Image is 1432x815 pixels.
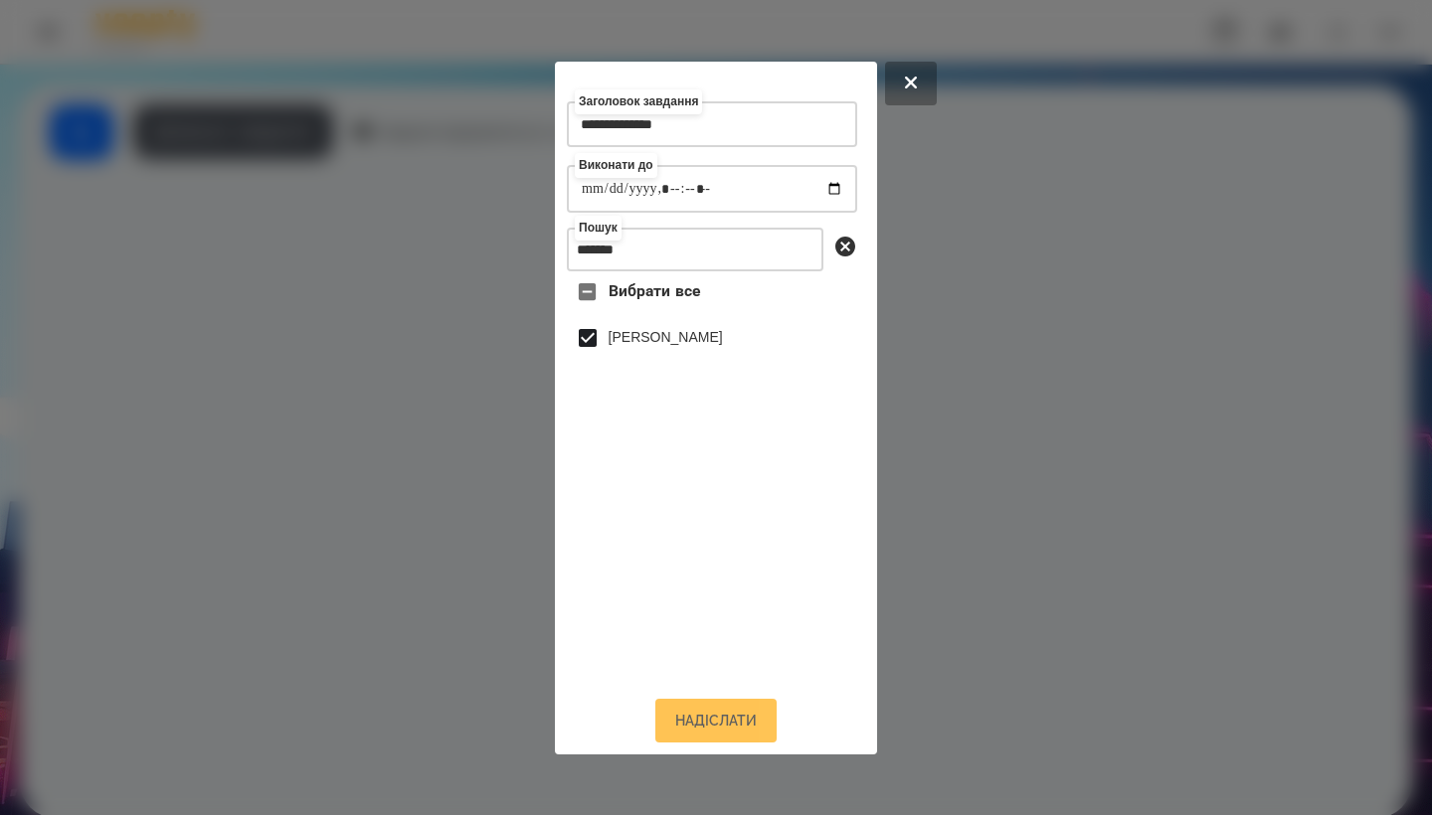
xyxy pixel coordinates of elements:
button: Надіслати [655,699,777,742]
label: Заголовок завдання [575,89,702,114]
label: [PERSON_NAME] [609,327,723,347]
span: Вибрати все [609,279,701,303]
label: Виконати до [575,153,657,178]
label: Пошук [575,216,622,241]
